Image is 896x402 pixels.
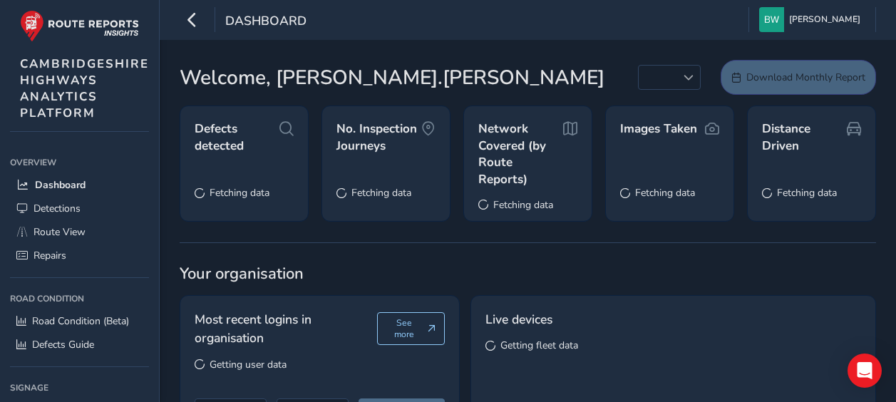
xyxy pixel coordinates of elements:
[195,120,279,154] span: Defects detected
[180,63,604,93] span: Welcome, [PERSON_NAME].[PERSON_NAME]
[180,263,876,284] span: Your organisation
[387,317,422,340] span: See more
[493,198,553,212] span: Fetching data
[225,12,307,32] span: Dashboard
[848,354,882,388] div: Open Intercom Messenger
[336,120,421,154] span: No. Inspection Journeys
[10,220,149,244] a: Route View
[195,310,377,348] span: Most recent logins in organisation
[777,186,837,200] span: Fetching data
[10,288,149,309] div: Road Condition
[10,173,149,197] a: Dashboard
[377,312,445,345] button: See more
[210,358,287,371] span: Getting user data
[35,178,86,192] span: Dashboard
[351,186,411,200] span: Fetching data
[10,309,149,333] a: Road Condition (Beta)
[10,377,149,398] div: Signage
[10,197,149,220] a: Detections
[210,186,269,200] span: Fetching data
[759,7,784,32] img: diamond-layout
[20,56,149,121] span: CAMBRIDGESHIRE HIGHWAYS ANALYTICS PLATFORM
[34,225,86,239] span: Route View
[34,249,66,262] span: Repairs
[759,7,865,32] button: [PERSON_NAME]
[485,310,552,329] span: Live devices
[10,333,149,356] a: Defects Guide
[635,186,695,200] span: Fetching data
[762,120,847,154] span: Distance Driven
[620,120,697,138] span: Images Taken
[32,314,129,328] span: Road Condition (Beta)
[10,244,149,267] a: Repairs
[34,202,81,215] span: Detections
[789,7,860,32] span: [PERSON_NAME]
[478,120,563,188] span: Network Covered (by Route Reports)
[20,10,139,42] img: rr logo
[32,338,94,351] span: Defects Guide
[10,152,149,173] div: Overview
[500,339,578,352] span: Getting fleet data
